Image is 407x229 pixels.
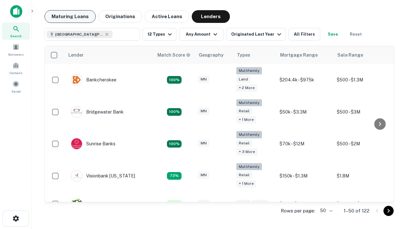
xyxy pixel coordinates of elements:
div: Retail [236,140,252,147]
img: picture [71,198,82,209]
span: [GEOGRAPHIC_DATA][PERSON_NAME], [GEOGRAPHIC_DATA], [GEOGRAPHIC_DATA] [55,31,103,37]
td: $500 - $2M [334,128,391,160]
div: Originated Last Year [231,31,283,38]
img: capitalize-icon.png [10,5,22,18]
div: + 1 more [236,180,256,187]
th: Capitalize uses an advanced AI algorithm to match your search with the best lender. The match sco... [154,46,195,64]
p: 1–50 of 122 [344,207,369,215]
button: Go to next page [383,206,394,216]
div: Retail [252,200,268,207]
div: Visionbank [US_STATE] [71,170,135,182]
a: Contacts [2,59,30,77]
button: All Filters [288,28,320,41]
div: Bridgewater Bank [71,106,124,118]
div: + 2 more [236,84,257,92]
td: $150k - $1.3M [276,160,334,192]
div: Multifamily [236,163,262,170]
button: Any Amount [179,28,224,41]
th: Lender [65,46,154,64]
div: Capitalize uses an advanced AI algorithm to match your search with the best lender. The match sco... [157,52,190,59]
a: Borrowers [2,41,30,58]
div: Land [236,200,251,207]
div: Matching Properties: 19, hasApolloMatch: undefined [167,76,182,84]
td: $394.7k - $3.6M [334,192,391,216]
img: picture [71,170,82,181]
button: Reset [346,28,366,41]
span: Saved [11,89,21,94]
div: Matching Properties: 22, hasApolloMatch: undefined [167,108,182,116]
button: Save your search to get updates of matches that match your search criteria. [323,28,343,41]
button: 12 Types [142,28,176,41]
div: Mortgage Range [280,51,318,59]
div: Sunrise Banks [71,138,115,149]
button: Originations [98,10,142,23]
a: Saved [2,78,30,95]
div: Retail [236,171,252,179]
div: + 1 more [236,116,256,123]
div: Matching Properties: 32, hasApolloMatch: undefined [167,140,182,148]
th: Mortgage Range [276,46,334,64]
a: Search [2,23,30,40]
div: + 3 more [236,148,258,156]
button: Active Loans [145,10,189,23]
th: Geography [195,46,233,64]
th: Sale Range [334,46,391,64]
div: Lender [68,51,84,59]
div: [GEOGRAPHIC_DATA] [71,198,133,210]
th: Types [233,46,276,64]
div: 50 [318,206,334,215]
td: $500 - $1.3M [334,64,391,96]
div: Multifamily [236,67,262,74]
img: picture [71,107,82,117]
span: Borrowers [8,52,24,57]
div: Matching Properties: 13, hasApolloMatch: undefined [167,172,182,180]
div: Geography [199,51,224,59]
button: Originated Last Year [226,28,286,41]
div: Land [236,76,251,83]
td: $70k - $12M [276,128,334,160]
p: Rows per page: [281,207,315,215]
h6: Match Score [157,52,189,59]
iframe: Chat Widget [375,158,407,188]
div: MN [198,108,209,115]
img: picture [71,74,82,85]
div: Multifamily [236,99,262,107]
button: Maturing Loans [45,10,96,23]
div: Sale Range [337,51,363,59]
td: $3.1M - $16.1M [276,192,334,216]
td: $50k - $3.3M [276,96,334,128]
div: Retail [236,108,252,115]
div: Types [237,51,250,59]
div: Multifamily [236,131,262,138]
td: $1.8M [334,160,391,192]
span: Contacts [10,70,22,75]
img: picture [71,138,82,149]
button: Lenders [192,10,230,23]
div: MN [198,171,209,179]
span: Search [10,33,22,38]
div: Bankcherokee [71,74,116,86]
div: Matching Properties: 10, hasApolloMatch: undefined [167,200,182,208]
td: $204.4k - $975k [276,64,334,96]
td: $500 - $3M [334,96,391,128]
div: MN [198,200,209,207]
div: MN [198,140,209,147]
div: MN [198,76,209,83]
